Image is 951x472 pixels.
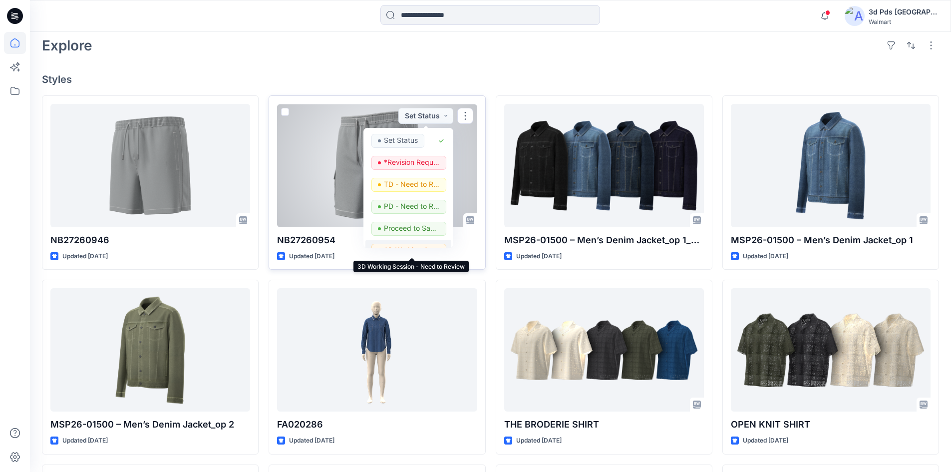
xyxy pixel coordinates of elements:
[743,251,788,262] p: Updated [DATE]
[743,436,788,446] p: Updated [DATE]
[504,104,704,227] a: MSP26-01500 – Men’s Denim Jacket_op 1_RECOLOR
[277,233,477,247] p: NB27260954
[731,288,931,412] a: OPEN KNIT SHIRT
[289,251,334,262] p: Updated [DATE]
[42,37,92,53] h2: Explore
[50,233,250,247] p: NB27260946
[62,436,108,446] p: Updated [DATE]
[50,104,250,227] a: NB27260946
[731,104,931,227] a: MSP26-01500 – Men’s Denim Jacket_op 1
[42,73,939,85] h4: Styles
[384,134,418,147] p: Set Status
[384,178,440,191] p: TD - Need to Review
[277,418,477,432] p: FA020286
[277,288,477,412] a: FA020286
[384,200,440,213] p: PD - Need to Review Cost
[516,251,562,262] p: Updated [DATE]
[62,251,108,262] p: Updated [DATE]
[50,288,250,412] a: MSP26-01500 – Men’s Denim Jacket_op 2
[731,233,931,247] p: MSP26-01500 – Men’s Denim Jacket_op 1
[516,436,562,446] p: Updated [DATE]
[504,418,704,432] p: THE BRODERIE SHIRT
[731,418,931,432] p: OPEN KNIT SHIRT
[504,288,704,412] a: THE BRODERIE SHIRT
[384,244,440,257] p: 3D Working Session - Need to Review
[289,436,334,446] p: Updated [DATE]
[869,6,939,18] div: 3d Pds [GEOGRAPHIC_DATA]
[504,233,704,247] p: MSP26-01500 – Men’s Denim Jacket_op 1_RECOLOR
[50,418,250,432] p: MSP26-01500 – Men’s Denim Jacket_op 2
[384,156,440,169] p: *Revision Requested
[845,6,865,26] img: avatar
[277,104,477,227] a: NB27260954
[869,18,939,25] div: Walmart
[384,222,440,235] p: Proceed to Sample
